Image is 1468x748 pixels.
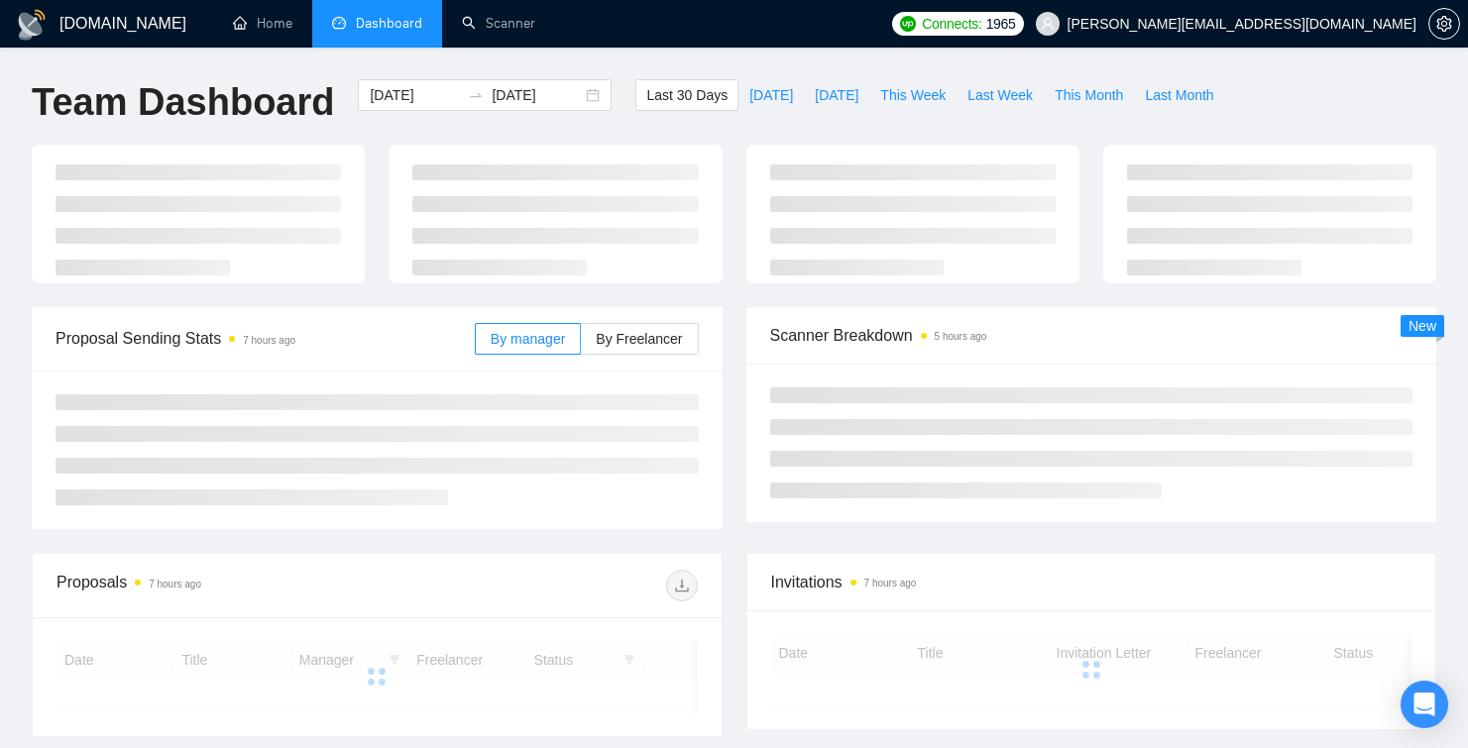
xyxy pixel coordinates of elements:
[864,578,917,588] time: 7 hours ago
[468,87,484,103] span: swap-right
[1428,8,1460,40] button: setting
[596,331,682,347] span: By Freelancer
[770,323,1413,348] span: Scanner Breakdown
[1055,84,1123,106] span: This Month
[880,84,946,106] span: This Week
[1134,79,1224,111] button: Last Month
[635,79,738,111] button: Last 30 Days
[1401,681,1448,728] div: Open Intercom Messenger
[332,16,346,30] span: dashboard
[16,9,48,41] img: logo
[462,15,535,32] a: searchScanner
[56,326,475,351] span: Proposal Sending Stats
[492,84,582,106] input: End date
[1429,16,1459,32] span: setting
[749,84,793,106] span: [DATE]
[738,79,804,111] button: [DATE]
[1041,17,1055,31] span: user
[491,331,565,347] span: By manager
[967,84,1033,106] span: Last Week
[233,15,292,32] a: homeHome
[370,84,460,106] input: Start date
[1145,84,1213,106] span: Last Month
[771,570,1412,594] span: Invitations
[957,79,1044,111] button: Last Week
[986,13,1016,35] span: 1965
[149,579,201,589] time: 7 hours ago
[32,79,334,126] h1: Team Dashboard
[468,87,484,103] span: to
[922,13,981,35] span: Connects:
[900,16,916,32] img: upwork-logo.png
[935,331,987,342] time: 5 hours ago
[1044,79,1134,111] button: This Month
[869,79,957,111] button: This Week
[243,335,295,346] time: 7 hours ago
[804,79,869,111] button: [DATE]
[356,15,422,32] span: Dashboard
[1409,318,1436,334] span: New
[646,84,728,106] span: Last 30 Days
[1428,16,1460,32] a: setting
[56,570,377,601] div: Proposals
[815,84,858,106] span: [DATE]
